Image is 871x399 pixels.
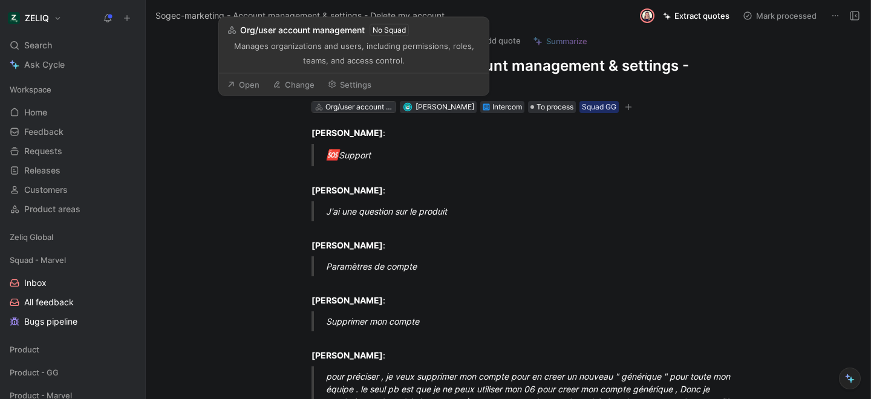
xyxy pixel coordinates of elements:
h1: ZELIQ [25,13,49,24]
img: avatar [404,103,411,110]
div: : [312,336,730,362]
span: Home [24,106,47,118]
a: Home [5,103,140,122]
div: Workspace [5,80,140,99]
span: Sogec-marketing - Account management & settings - Delete my account [155,8,445,23]
div: Zeliq Global [5,228,140,246]
strong: [PERSON_NAME] [312,240,383,250]
span: Customers [24,184,68,196]
a: Requests [5,142,140,160]
img: avatar [641,10,653,22]
div: To process [528,101,576,113]
a: All feedback [5,293,140,311]
span: Zeliq Global [10,231,53,243]
a: Ask Cycle [5,56,140,74]
img: ZELIQ [8,12,20,24]
div: : [312,171,730,196]
span: Bugs pipeline [24,316,77,328]
span: Product - GG [10,366,59,378]
span: Org/user account management [240,23,365,37]
span: Product areas [24,203,80,215]
button: Add quote [463,32,526,49]
button: Summarize [527,33,593,50]
div: No Squad [373,24,406,36]
strong: [PERSON_NAME] [312,128,383,138]
h1: Sogec-marketing - Account management & settings - Delete my account [312,56,730,95]
a: Releases [5,161,140,180]
button: Org/user account managementNo SquadManages organizations and users, including permissions, roles,... [221,20,486,71]
button: Extract quotes [657,7,735,24]
div: Product [5,340,140,362]
div: : [312,226,730,251]
div: Manages organizations and users, including permissions, roles, teams, and access control. [227,39,481,68]
div: Squad GG [582,101,616,113]
span: Product [10,343,39,355]
div: Intercom [492,101,522,113]
span: Summarize [546,36,587,47]
span: Releases [24,164,60,177]
div: Supprimer mon compte [326,315,745,328]
a: Bugs pipeline [5,313,140,331]
div: Product [5,340,140,358]
button: Change [267,76,320,93]
button: Mark processed [737,7,822,24]
span: Search [24,38,52,53]
span: Requests [24,145,62,157]
div: J'ai une question sur le produit [326,205,745,218]
a: Customers [5,181,140,199]
a: Feedback [5,123,140,141]
span: To process [537,101,573,113]
span: All feedback [24,296,74,308]
div: Squad - Marvel [5,251,140,269]
div: Product - GG [5,363,140,381]
div: Support [326,148,745,163]
button: Settings [322,76,377,93]
span: [PERSON_NAME] [416,102,474,111]
strong: [PERSON_NAME] [312,350,383,360]
span: Feedback [24,126,64,138]
button: Open [221,76,265,93]
strong: [PERSON_NAME] [312,185,383,195]
div: Org/user account management [325,101,393,113]
span: Ask Cycle [24,57,65,72]
div: Search [5,36,140,54]
span: Inbox [24,277,47,289]
div: Squad - MarvelInboxAll feedbackBugs pipeline [5,251,140,331]
span: 🆘 [326,149,339,161]
span: Workspace [10,83,51,96]
a: Inbox [5,274,140,292]
div: Paramètres de compte [326,260,745,273]
strong: [PERSON_NAME] [312,295,383,305]
a: Product areas [5,200,140,218]
div: Product - GG [5,363,140,385]
button: ZELIQZELIQ [5,10,65,27]
div: Zeliq Global [5,228,140,250]
div: : [312,281,730,307]
div: : [312,126,730,139]
span: Squad - Marvel [10,254,66,266]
